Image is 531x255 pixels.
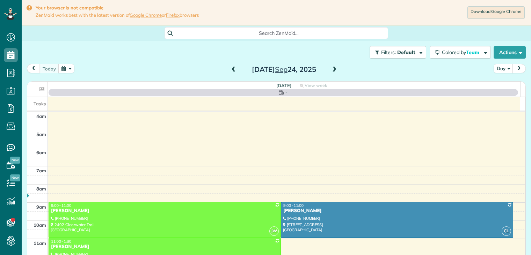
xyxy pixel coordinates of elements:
div: [PERSON_NAME] [51,208,279,214]
span: CL [502,226,511,236]
button: Actions [494,46,526,59]
button: Filters: Default [370,46,426,59]
span: ZenMaid works best with the latest version of or browsers [36,12,199,18]
button: next [512,64,526,73]
strong: Your browser is not compatible [36,5,199,11]
span: - [285,89,288,96]
span: 11am [34,240,46,246]
button: today [39,64,59,73]
span: 10am [34,222,46,228]
span: 9:00 - 11:00 [283,203,304,208]
span: New [10,157,20,164]
a: Filters: Default [366,46,426,59]
button: Colored byTeam [430,46,491,59]
span: Filters: [381,49,396,55]
span: 11:00 - 1:30 [51,239,71,244]
span: 9:00 - 11:00 [51,203,71,208]
span: Team [466,49,480,55]
span: 9am [36,204,46,210]
span: 5am [36,132,46,137]
span: Sep [275,65,288,74]
span: 8am [36,186,46,192]
span: JW [269,226,279,236]
div: [PERSON_NAME] [283,208,511,214]
h2: [DATE] 24, 2025 [240,66,328,73]
a: Firefox [166,12,180,18]
span: 7am [36,168,46,173]
span: 6am [36,150,46,155]
span: Tasks [34,101,46,106]
span: 4am [36,113,46,119]
a: Download Google Chrome [467,6,525,19]
button: prev [27,64,40,73]
span: Colored by [442,49,482,55]
a: Google Chrome [130,12,162,18]
span: Default [397,49,416,55]
span: View week [305,83,327,88]
span: [DATE] [276,83,291,88]
span: New [10,174,20,181]
div: [PERSON_NAME] [51,244,279,250]
button: Day [494,64,513,73]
